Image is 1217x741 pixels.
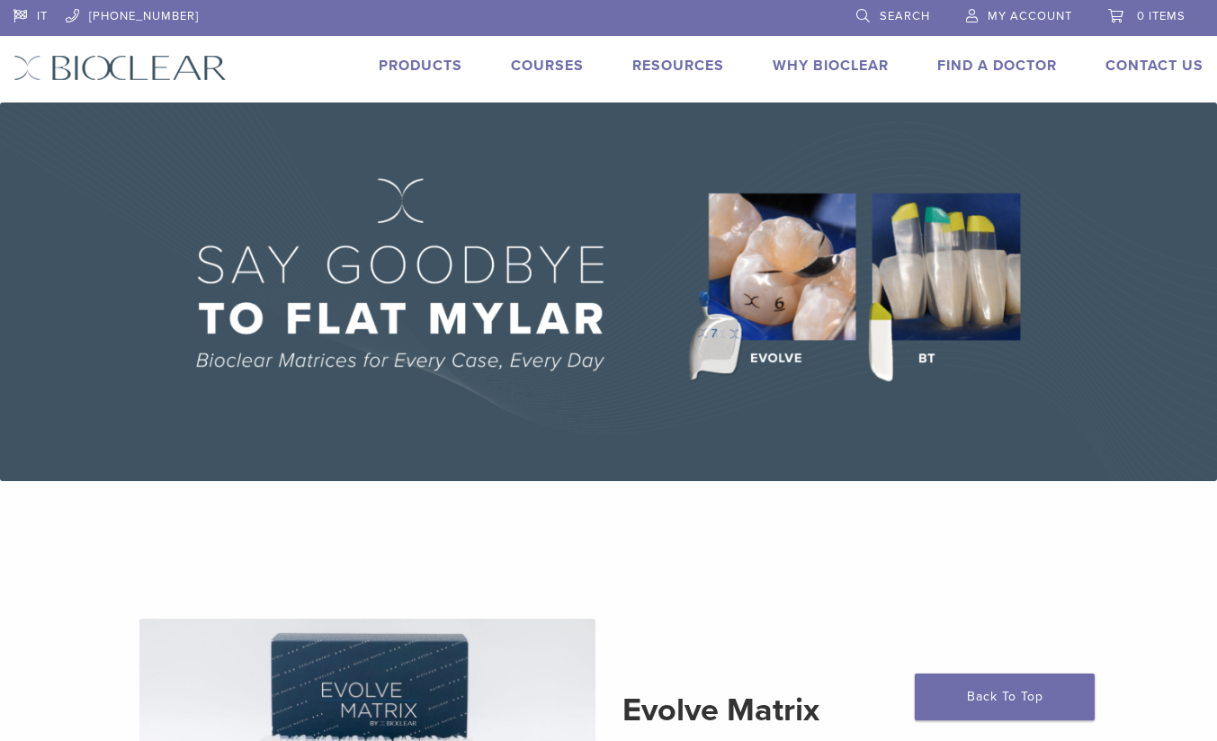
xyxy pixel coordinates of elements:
a: Products [379,57,462,75]
a: Courses [511,57,584,75]
a: Back To Top [915,674,1095,720]
h2: Evolve Matrix [622,689,1078,732]
a: Resources [632,57,724,75]
span: Search [880,9,930,23]
img: Bioclear [13,55,227,81]
a: Find A Doctor [937,57,1057,75]
span: 0 items [1137,9,1186,23]
a: Contact Us [1105,57,1204,75]
span: My Account [988,9,1072,23]
a: Why Bioclear [773,57,889,75]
